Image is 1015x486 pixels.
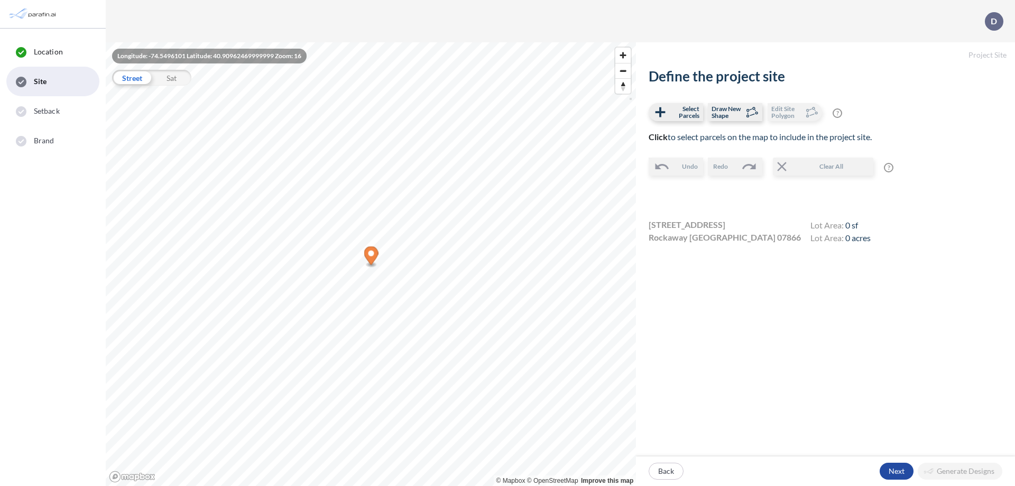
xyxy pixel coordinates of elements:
[810,233,871,245] h4: Lot Area:
[527,477,578,484] a: OpenStreetMap
[649,463,684,480] button: Back
[889,466,905,476] p: Next
[708,158,762,176] button: Redo
[884,163,893,172] span: ?
[152,70,191,86] div: Sat
[581,477,633,484] a: Improve this map
[658,466,674,476] p: Back
[682,162,698,171] span: Undo
[34,76,47,87] span: Site
[109,471,155,483] a: Mapbox homepage
[636,42,1015,68] h5: Project Site
[615,79,631,94] span: Reset bearing to north
[649,218,725,231] span: [STREET_ADDRESS]
[790,162,872,171] span: Clear All
[615,63,631,78] button: Zoom out
[810,220,871,233] h4: Lot Area:
[496,477,525,484] a: Mapbox
[880,463,914,480] button: Next
[364,246,379,268] div: Map marker
[112,70,152,86] div: Street
[845,233,871,243] span: 0 acres
[615,78,631,94] button: Reset bearing to north
[8,4,59,24] img: Parafin
[649,132,668,142] b: Click
[668,105,699,119] span: Select Parcels
[713,162,728,171] span: Redo
[833,108,842,118] span: ?
[615,48,631,63] button: Zoom in
[991,16,997,26] p: D
[649,132,872,142] span: to select parcels on the map to include in the project site.
[649,231,801,244] span: Rockaway [GEOGRAPHIC_DATA] 07866
[106,42,636,486] canvas: Map
[34,135,54,146] span: Brand
[34,47,63,57] span: Location
[771,105,802,119] span: Edit Site Polygon
[712,105,743,119] span: Draw New Shape
[649,158,703,176] button: Undo
[649,68,1002,85] h2: Define the project site
[112,49,307,63] div: Longitude: -74.5496101 Latitude: 40.90962469999999 Zoom: 16
[34,106,60,116] span: Setback
[773,158,873,176] button: Clear All
[845,220,858,230] span: 0 sf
